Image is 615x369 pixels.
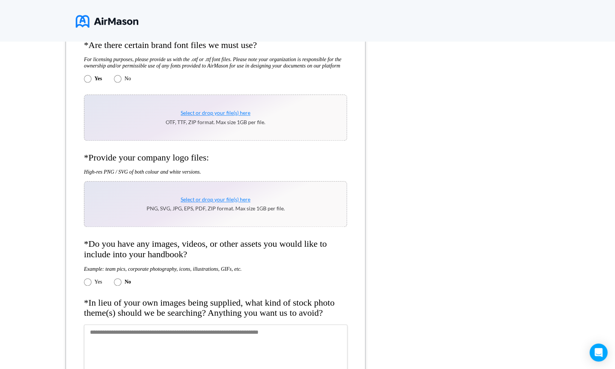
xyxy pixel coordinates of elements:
[84,56,347,69] h5: For licensing purposes, please provide us with the .otf or .ttf font files. Please note your orga...
[181,196,250,202] span: Select or drop your file(s) here
[84,40,347,51] h4: *Are there certain brand font files we must use?
[84,298,347,318] h4: *In lieu of your own images being supplied, what kind of stock photo theme(s) should we be search...
[590,343,608,361] div: Open Intercom Messenger
[124,279,131,285] label: No
[181,109,250,116] span: Select or drop your file(s) here
[147,205,285,211] p: PNG, SVG, JPG, EPS, PDF, ZIP format. Max size 1GB per file.
[84,239,347,259] h4: *Do you have any images, videos, or other assets you would like to include into your handbook?
[84,169,347,175] h5: High-res PNG / SVG of both colour and white versions.
[166,119,265,125] p: OTF, TTF, ZIP format. Max size 1GB per file.
[76,12,138,31] img: logo
[94,76,102,82] label: Yes
[94,279,102,285] label: Yes
[124,76,131,82] label: No
[84,266,347,272] h5: Example: team pics, corporate photography, icons, illustrations, GIFs, etc.
[84,153,347,163] h4: *Provide your company logo files:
